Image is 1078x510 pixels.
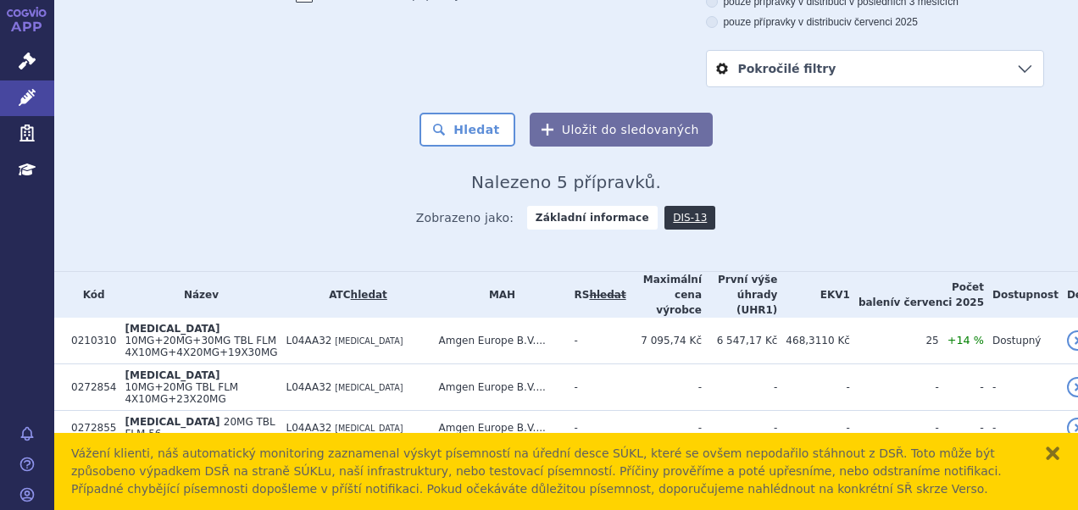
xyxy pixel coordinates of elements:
th: Počet balení [850,272,984,318]
td: - [777,411,850,446]
td: Amgen Europe B.V.... [431,364,566,411]
th: Maximální cena výrobce [626,272,702,318]
th: MAH [431,272,566,318]
span: [MEDICAL_DATA] [335,383,403,392]
th: Kód [63,272,116,318]
th: ATC [278,272,431,318]
td: 0272855 [63,411,116,446]
td: - [850,364,939,411]
a: vyhledávání neobsahuje žádnou platnou referenční skupinu [589,289,625,301]
td: - [626,364,702,411]
button: Hledat [420,113,515,147]
del: hledat [589,289,625,301]
td: - [626,411,702,446]
div: Vážení klienti, náš automatický monitoring zaznamenal výskyt písemností na úřední desce SÚKL, kte... [71,445,1027,498]
span: L04AA32 [286,381,332,393]
td: 25 [850,318,939,364]
td: - [702,364,777,411]
label: pouze přípravky v distribuci [706,15,1044,29]
span: Nalezeno 5 přípravků. [471,172,661,192]
span: [MEDICAL_DATA] [125,323,219,335]
span: [MEDICAL_DATA] [335,424,403,433]
a: Pokročilé filtry [707,51,1043,86]
td: Amgen Europe B.V.... [431,318,566,364]
td: Amgen Europe B.V.... [431,411,566,446]
span: [MEDICAL_DATA] [335,336,403,346]
span: v červenci 2025 [894,297,984,308]
span: +14 % [947,334,984,346]
a: hledat [351,289,387,301]
span: L04AA32 [286,335,332,346]
th: Dostupnost [984,272,1059,318]
span: v červenci 2025 [847,16,918,28]
td: - [939,364,984,411]
button: zavřít [1044,445,1061,462]
td: 0210310 [63,318,116,364]
td: - [566,364,626,411]
td: - [566,411,626,446]
td: Dostupný [984,318,1059,364]
td: - [939,411,984,446]
span: L04AA32 [286,422,332,434]
td: 7 095,74 Kč [626,318,702,364]
button: Uložit do sledovaných [530,113,713,147]
strong: Základní informace [527,206,658,230]
td: - [850,411,939,446]
a: DIS-13 [664,206,715,230]
span: 20MG TBL FLM 56 [125,416,275,440]
th: EKV1 [777,272,850,318]
td: - [984,411,1059,446]
th: RS [566,272,626,318]
span: [MEDICAL_DATA] [125,416,219,428]
span: 10MG+20MG+30MG TBL FLM 4X10MG+4X20MG+19X30MG [125,335,277,358]
span: Zobrazeno jako: [416,206,514,230]
td: - [984,364,1059,411]
td: 6 547,17 Kč [702,318,777,364]
span: 10MG+20MG TBL FLM 4X10MG+23X20MG [125,381,238,405]
td: - [777,364,850,411]
td: - [702,411,777,446]
span: [MEDICAL_DATA] [125,369,219,381]
td: 468,3110 Kč [777,318,850,364]
th: Název [116,272,277,318]
td: - [566,318,626,364]
th: První výše úhrady (UHR1) [702,272,777,318]
td: 0272854 [63,364,116,411]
